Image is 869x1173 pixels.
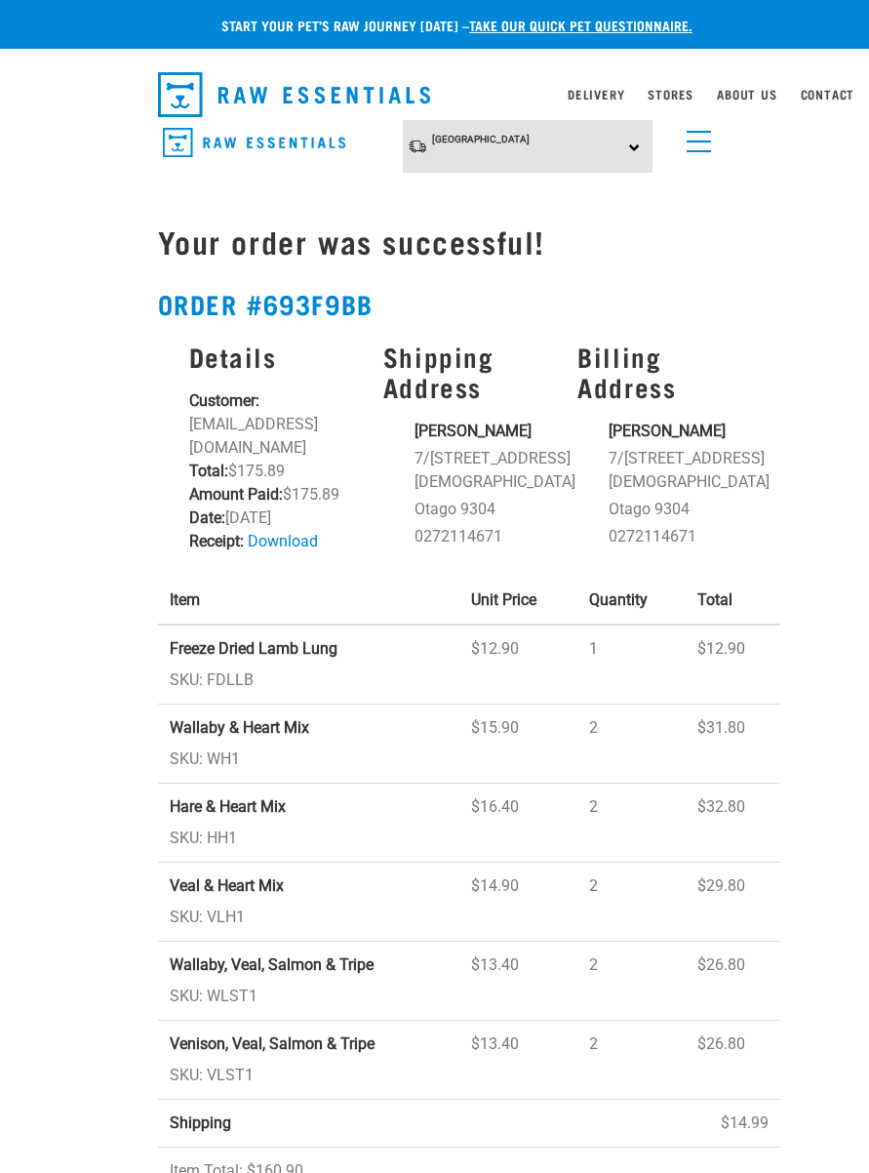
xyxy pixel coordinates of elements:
td: 2 [577,784,686,863]
td: $31.80 [686,705,780,784]
strong: [PERSON_NAME] [415,422,532,440]
td: $12.90 [459,625,576,705]
td: 2 [577,1021,686,1100]
strong: Receipt: [189,532,244,550]
a: Download [248,532,318,550]
strong: Veal & Heart Mix [170,876,284,895]
nav: dropdown navigation [142,64,728,125]
img: Raw Essentials Logo [158,72,431,117]
td: $26.80 [686,942,780,1021]
h3: Shipping Address [383,342,554,401]
td: SKU: WLST1 [158,942,460,1021]
strong: Customer: [189,391,259,410]
td: $16.40 [459,784,576,863]
td: $32.80 [686,784,780,863]
td: 2 [577,705,686,784]
a: Delivery [568,91,624,98]
td: 2 [577,942,686,1021]
th: Item [158,577,460,625]
td: SKU: FDLLB [158,625,460,705]
td: SKU: HH1 [158,784,460,863]
strong: Wallaby, Veal, Salmon & Tripe [170,955,374,974]
td: $29.80 [686,863,780,942]
td: 1 [577,625,686,705]
h3: Details [189,342,360,372]
th: Quantity [577,577,686,625]
th: Unit Price [459,577,576,625]
td: $14.99 [686,1100,780,1148]
img: Raw Essentials Logo [163,128,345,158]
li: 0272114671 [415,525,554,548]
li: 7/[STREET_ADDRESS][DEMOGRAPHIC_DATA] [415,447,554,494]
strong: [PERSON_NAME] [609,422,726,440]
a: About Us [717,91,776,98]
li: 0272114671 [609,525,748,548]
strong: Shipping [170,1113,231,1132]
strong: Venison, Veal, Salmon & Tripe [170,1034,375,1053]
strong: Total: [189,462,228,480]
a: Stores [648,91,693,98]
span: [GEOGRAPHIC_DATA] [432,134,530,144]
strong: Wallaby & Heart Mix [170,718,309,737]
li: Otago 9304 [609,498,748,521]
li: Otago 9304 [415,498,554,521]
td: $12.90 [686,625,780,705]
div: [EMAIL_ADDRESS][DOMAIN_NAME] $175.89 $175.89 [DATE] [178,330,372,565]
li: 7/[STREET_ADDRESS][DEMOGRAPHIC_DATA] [609,447,748,494]
td: $26.80 [686,1021,780,1100]
strong: Date: [189,508,225,527]
h1: Your order was successful! [158,223,780,259]
td: $13.40 [459,942,576,1021]
strong: Hare & Heart Mix [170,797,286,816]
td: $15.90 [459,705,576,784]
strong: Freeze Dried Lamb Lung [170,639,337,658]
td: $13.40 [459,1021,576,1100]
td: SKU: VLST1 [158,1021,460,1100]
strong: Amount Paid: [189,485,283,504]
td: SKU: VLH1 [158,863,460,942]
img: van-moving.png [408,139,427,154]
a: Contact [801,91,855,98]
a: take our quick pet questionnaire. [469,21,692,28]
h3: Billing Address [577,342,748,401]
td: 2 [577,863,686,942]
td: SKU: WH1 [158,705,460,784]
h2: Order #693f9bb [158,289,780,319]
th: Total [686,577,780,625]
td: $14.90 [459,863,576,942]
a: menu [677,119,712,154]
